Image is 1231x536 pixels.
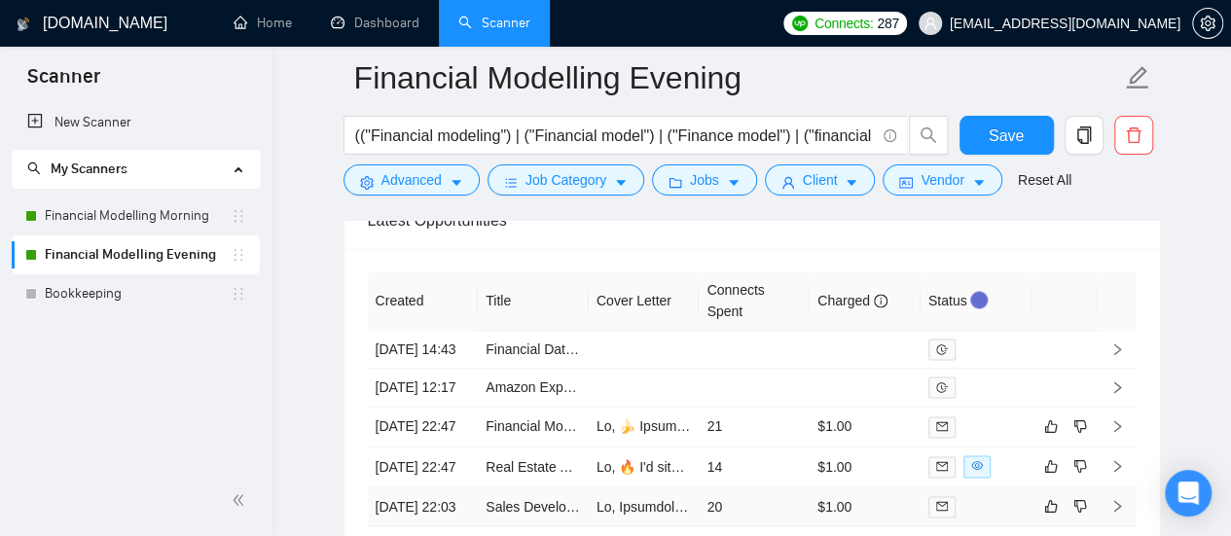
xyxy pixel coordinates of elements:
span: delete [1115,126,1152,144]
td: Financial Model for Hedge Fund [478,407,589,447]
span: setting [360,175,374,190]
span: holder [231,286,246,302]
td: 20 [699,486,810,526]
button: dislike [1068,494,1092,518]
div: Tooltip anchor [970,291,988,308]
span: Job Category [525,169,606,191]
span: like [1044,498,1058,514]
th: Connects Spent [699,271,810,331]
a: setting [1192,16,1223,31]
span: My Scanners [51,161,127,177]
td: [DATE] 22:47 [368,447,479,486]
td: Sales Development Representative (SDR) Needed for Target Account Outreach [478,486,589,526]
td: [DATE] 22:47 [368,407,479,447]
span: right [1110,342,1124,356]
span: Vendor [921,169,963,191]
li: Financial Modelling Evening [12,235,260,274]
button: search [909,116,948,155]
button: Save [959,116,1054,155]
span: copy [1066,126,1103,144]
span: caret-down [727,175,741,190]
span: caret-down [450,175,463,190]
img: logo [17,9,30,40]
span: dislike [1073,418,1087,434]
span: right [1110,380,1124,394]
td: Financial Data Migration [478,331,589,369]
span: dislike [1073,458,1087,474]
span: like [1044,458,1058,474]
input: Scanner name... [354,54,1121,102]
a: searchScanner [458,15,530,31]
button: settingAdvancedcaret-down [344,164,480,196]
button: idcardVendorcaret-down [883,164,1001,196]
span: right [1110,419,1124,433]
a: Reset All [1018,169,1071,191]
span: caret-down [972,175,986,190]
td: 21 [699,407,810,447]
th: Cover Letter [589,271,700,331]
button: copy [1065,116,1104,155]
span: Save [989,124,1024,148]
button: barsJob Categorycaret-down [488,164,644,196]
button: like [1039,414,1063,438]
span: info-circle [884,129,896,142]
td: $1.00 [810,486,921,526]
button: userClientcaret-down [765,164,876,196]
span: right [1110,459,1124,473]
span: mail [936,420,948,432]
button: like [1039,494,1063,518]
span: user [781,175,795,190]
td: Amazon Expert (Shanghai) to Set Up Account, Product Listings & Drive Sales [478,369,589,407]
span: idcard [899,175,913,190]
span: 287 [877,13,898,34]
a: Financial Model for Hedge Fund [486,418,679,434]
span: edit [1125,65,1150,90]
span: info-circle [874,294,887,307]
button: folderJobscaret-down [652,164,757,196]
span: search [910,126,947,144]
td: [DATE] 22:03 [368,486,479,526]
li: Financial Modelling Morning [12,197,260,235]
td: $1.00 [810,407,921,447]
span: mail [936,500,948,512]
td: Real Estate Argus Help [478,447,589,486]
th: Status [921,271,1032,331]
a: Amazon Expert ([GEOGRAPHIC_DATA]) to Set Up Account, Product Listings & Drive Sales [486,379,1037,395]
a: Financial Modelling Evening [45,235,231,274]
span: Charged [817,293,887,308]
span: Advanced [381,169,442,191]
a: New Scanner [27,103,244,142]
span: Jobs [690,169,719,191]
span: caret-down [614,175,628,190]
span: caret-down [845,175,858,190]
span: search [27,161,41,175]
span: Connects: [815,13,873,34]
span: holder [231,208,246,224]
span: mail [936,460,948,472]
div: Open Intercom Messenger [1165,470,1212,517]
td: $1.00 [810,447,921,486]
li: Bookkeeping [12,274,260,313]
span: right [1110,499,1124,513]
span: Scanner [12,62,116,103]
a: Financial Modelling Morning [45,197,231,235]
td: [DATE] 14:43 [368,331,479,369]
span: field-time [936,343,948,355]
a: dashboardDashboard [331,15,419,31]
th: Title [478,271,589,331]
th: Created [368,271,479,331]
img: upwork-logo.png [792,16,808,31]
span: dislike [1073,498,1087,514]
span: My Scanners [27,161,127,177]
span: bars [504,175,518,190]
span: eye [971,459,983,471]
td: [DATE] 12:17 [368,369,479,407]
a: Real Estate Argus Help [486,458,627,474]
span: field-time [936,381,948,393]
span: like [1044,418,1058,434]
input: Search Freelance Jobs... [355,124,875,148]
a: Sales Development Representative (SDR) Needed for Target Account Outreach [486,498,965,514]
button: dislike [1068,414,1092,438]
a: Bookkeeping [45,274,231,313]
a: homeHome [234,15,292,31]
